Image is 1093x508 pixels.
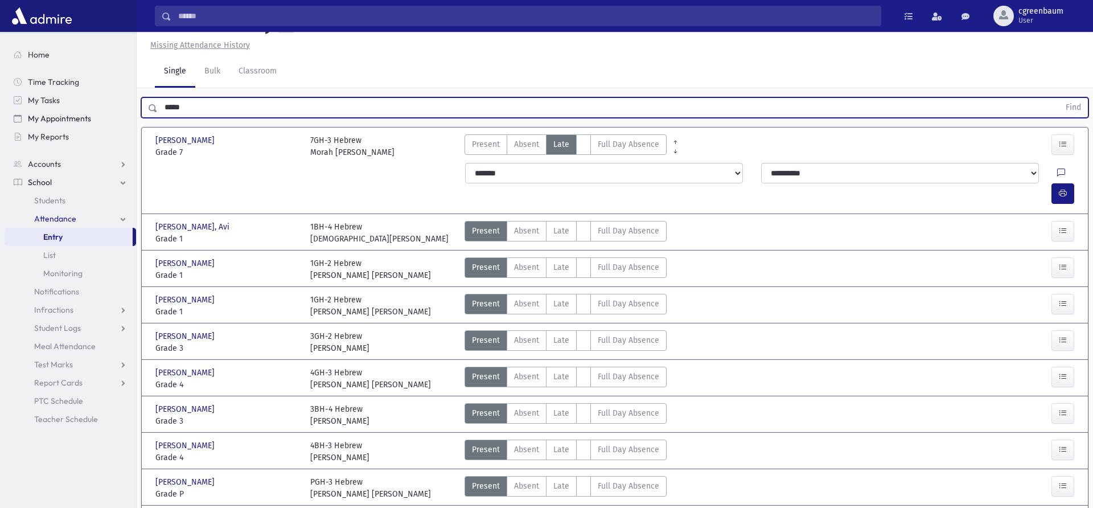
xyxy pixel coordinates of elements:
[514,225,539,237] span: Absent
[150,40,250,50] u: Missing Attendance History
[5,173,136,191] a: School
[5,91,136,109] a: My Tasks
[155,415,299,427] span: Grade 3
[155,257,217,269] span: [PERSON_NAME]
[472,298,500,310] span: Present
[472,334,500,346] span: Present
[34,396,83,406] span: PTC Schedule
[472,480,500,492] span: Present
[310,403,369,427] div: 3BH-4 Hebrew [PERSON_NAME]
[553,298,569,310] span: Late
[5,246,136,264] a: List
[310,440,369,464] div: 4BH-3 Hebrew [PERSON_NAME]
[1018,16,1063,25] span: User
[310,294,431,318] div: 1GH-2 Hebrew [PERSON_NAME] [PERSON_NAME]
[598,298,659,310] span: Full Day Absence
[472,444,500,456] span: Present
[465,134,667,158] div: AttTypes
[34,323,81,333] span: Student Logs
[5,73,136,91] a: Time Tracking
[553,138,569,150] span: Late
[155,379,299,391] span: Grade 4
[465,330,667,354] div: AttTypes
[514,261,539,273] span: Absent
[598,444,659,456] span: Full Day Absence
[155,452,299,464] span: Grade 4
[310,367,431,391] div: 4GH-3 Hebrew [PERSON_NAME] [PERSON_NAME]
[5,228,133,246] a: Entry
[28,77,79,87] span: Time Tracking
[598,480,659,492] span: Full Day Absence
[310,330,369,354] div: 3GH-2 Hebrew [PERSON_NAME]
[553,261,569,273] span: Late
[5,410,136,428] a: Teacher Schedule
[5,109,136,128] a: My Appointments
[5,155,136,173] a: Accounts
[155,233,299,245] span: Grade 1
[155,306,299,318] span: Grade 1
[155,294,217,306] span: [PERSON_NAME]
[5,301,136,319] a: Infractions
[43,250,56,260] span: List
[514,298,539,310] span: Absent
[5,374,136,392] a: Report Cards
[28,113,91,124] span: My Appointments
[155,367,217,379] span: [PERSON_NAME]
[155,488,299,500] span: Grade P
[553,334,569,346] span: Late
[43,268,83,278] span: Monitoring
[465,221,667,245] div: AttTypes
[553,407,569,419] span: Late
[5,264,136,282] a: Monitoring
[155,134,217,146] span: [PERSON_NAME]
[514,334,539,346] span: Absent
[472,261,500,273] span: Present
[5,191,136,210] a: Students
[5,46,136,64] a: Home
[155,403,217,415] span: [PERSON_NAME]
[5,210,136,228] a: Attendance
[514,138,539,150] span: Absent
[465,367,667,391] div: AttTypes
[465,403,667,427] div: AttTypes
[155,440,217,452] span: [PERSON_NAME]
[310,134,395,158] div: 7GH-3 Hebrew Morah [PERSON_NAME]
[472,225,500,237] span: Present
[34,341,96,351] span: Meal Attendance
[155,342,299,354] span: Grade 3
[34,378,83,388] span: Report Cards
[28,177,52,187] span: School
[472,407,500,419] span: Present
[28,132,69,142] span: My Reports
[171,6,881,26] input: Search
[28,95,60,105] span: My Tasks
[155,146,299,158] span: Grade 7
[5,128,136,146] a: My Reports
[310,476,431,500] div: PGH-3 Hebrew [PERSON_NAME] [PERSON_NAME]
[146,40,250,50] a: Missing Attendance History
[472,138,500,150] span: Present
[465,294,667,318] div: AttTypes
[28,159,61,169] span: Accounts
[514,480,539,492] span: Absent
[5,392,136,410] a: PTC Schedule
[472,371,500,383] span: Present
[5,319,136,337] a: Student Logs
[5,282,136,301] a: Notifications
[155,56,195,88] a: Single
[5,337,136,355] a: Meal Attendance
[598,334,659,346] span: Full Day Absence
[553,480,569,492] span: Late
[598,371,659,383] span: Full Day Absence
[465,476,667,500] div: AttTypes
[1018,7,1063,16] span: cgreenbaum
[34,214,76,224] span: Attendance
[34,414,98,424] span: Teacher Schedule
[155,221,232,233] span: [PERSON_NAME], Avi
[553,371,569,383] span: Late
[514,407,539,419] span: Absent
[598,261,659,273] span: Full Day Absence
[310,257,431,281] div: 1GH-2 Hebrew [PERSON_NAME] [PERSON_NAME]
[598,407,659,419] span: Full Day Absence
[514,444,539,456] span: Absent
